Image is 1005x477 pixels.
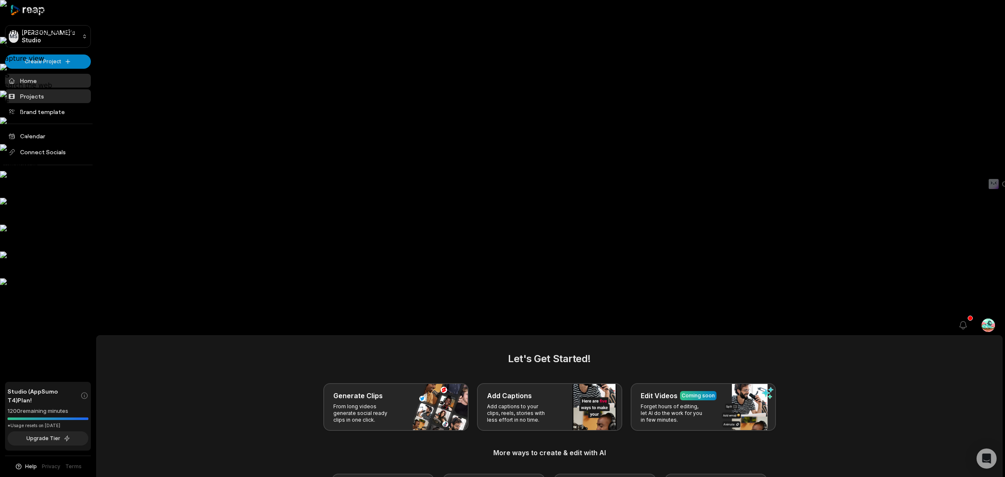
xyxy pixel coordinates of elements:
div: 1200 remaining minutes [8,407,88,415]
a: Terms [65,463,82,470]
div: Open Intercom Messenger [977,448,997,469]
button: Upgrade Tier [8,431,88,446]
div: Coming soon [682,392,715,399]
p: Forget hours of editing, let AI do the work for you in few minutes. [641,403,706,423]
h3: Edit Videos [641,391,678,401]
h3: Add Captions [487,391,532,401]
h3: Generate Clips [333,391,383,401]
div: *Usage resets on [DATE] [8,423,88,429]
p: From long videos generate social ready clips in one click. [333,403,398,423]
a: Privacy [42,463,60,470]
h3: More ways to create & edit with AI [107,448,992,458]
span: Help [25,463,37,470]
h2: Let's Get Started! [107,351,992,366]
button: Help [15,463,37,470]
p: Add captions to your clips, reels, stories with less effort in no time. [487,403,552,423]
span: Studio (AppSumo T4) Plan! [8,387,80,404]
